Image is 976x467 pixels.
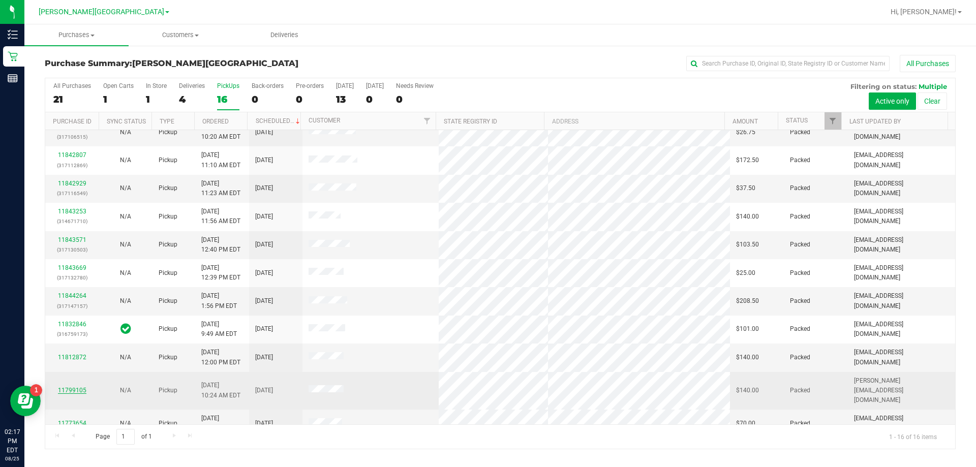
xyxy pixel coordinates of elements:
th: Address [544,112,724,130]
span: Pickup [159,268,177,278]
span: [EMAIL_ADDRESS][DOMAIN_NAME] [854,235,949,255]
span: Pickup [159,155,177,165]
p: (317112869) [51,161,93,170]
iframe: Resource center unread badge [30,384,42,396]
a: Customer [309,117,340,124]
span: [PERSON_NAME][GEOGRAPHIC_DATA] [132,58,298,68]
span: [DATE] 11:10 AM EDT [201,150,240,170]
p: (317116549) [51,189,93,198]
a: Scheduled [256,117,302,124]
a: Purchases [24,24,129,46]
span: [DATE] [255,212,273,222]
span: $140.00 [736,353,759,362]
div: 0 [252,94,284,105]
a: Type [160,118,174,125]
a: 11842807 [58,151,86,159]
p: (317106515) [51,132,93,142]
a: 11843571 [58,236,86,243]
span: In Sync [120,322,131,336]
a: Deliveries [233,24,337,46]
span: Packed [790,419,810,428]
button: N/A [120,128,131,137]
span: [EMAIL_ADDRESS][DOMAIN_NAME] [854,291,949,310]
span: [EMAIL_ADDRESS][DOMAIN_NAME] [854,207,949,226]
button: Active only [869,92,916,110]
span: [DATE] 12:39 PM EDT [201,263,240,283]
a: 11812872 [58,354,86,361]
span: $70.00 [736,419,755,428]
a: 11844264 [58,292,86,299]
span: Pickup [159,324,177,334]
span: [DATE] [255,296,273,306]
a: Purchase ID [53,118,91,125]
span: Pickup [159,296,177,306]
p: (317130503) [51,245,93,255]
span: $140.00 [736,386,759,395]
span: 1 - 16 of 16 items [881,429,945,444]
a: Filter [825,112,841,130]
span: [DATE] 12:00 PM EDT [201,348,240,367]
button: N/A [120,183,131,193]
div: PickUps [217,82,239,89]
a: 11843253 [58,208,86,215]
a: 11799105 [58,387,86,394]
span: Pickup [159,212,177,222]
div: 1 [146,94,167,105]
button: N/A [120,212,131,222]
iframe: Resource center [10,386,41,416]
span: Pickup [159,240,177,250]
span: [EMAIL_ADDRESS][DOMAIN_NAME] [854,348,949,367]
span: Page of 1 [87,429,160,445]
inline-svg: Inventory [8,29,18,40]
span: [DATE] 11:56 AM EDT [201,207,240,226]
a: Ordered [202,118,229,125]
span: Not Applicable [120,354,131,361]
inline-svg: Retail [8,51,18,61]
a: 11842929 [58,180,86,187]
span: [EMAIL_ADDRESS][DOMAIN_NAME] [854,150,949,170]
a: 11832846 [58,321,86,328]
button: N/A [120,155,131,165]
h3: Purchase Summary: [45,59,348,68]
span: Customers [129,30,232,40]
span: Packed [790,324,810,334]
span: [EMAIL_ADDRESS][DOMAIN_NAME] [854,320,949,339]
button: All Purchases [900,55,956,72]
span: $101.00 [736,324,759,334]
div: Pre-orders [296,82,324,89]
p: 02:17 PM EDT [5,427,20,455]
span: [DATE] [255,240,273,250]
p: (314671710) [51,216,93,226]
span: Packed [790,183,810,193]
span: [DATE] [255,419,273,428]
span: Pickup [159,183,177,193]
a: Sync Status [107,118,146,125]
span: Not Applicable [120,420,131,427]
p: (317147157) [51,301,93,311]
span: Not Applicable [120,213,131,220]
span: Packed [790,296,810,306]
div: 13 [336,94,354,105]
span: [DATE] [255,183,273,193]
span: [DATE] [255,353,273,362]
span: [PERSON_NAME][EMAIL_ADDRESS][DOMAIN_NAME] [854,376,949,406]
a: Amount [733,118,758,125]
p: 08/25 [5,455,20,462]
div: 16 [217,94,239,105]
span: Packed [790,128,810,137]
p: (316759173) [51,329,93,339]
span: [EMAIL_ADDRESS][DOMAIN_NAME] [854,263,949,283]
span: [EMAIL_ADDRESS][DOMAIN_NAME] [854,179,949,198]
span: [DATE] [255,128,273,137]
span: Pickup [159,353,177,362]
button: N/A [120,419,131,428]
div: 1 [103,94,134,105]
button: N/A [120,240,131,250]
span: [DATE] 2:32 PM EDT [201,414,237,433]
a: 11843669 [58,264,86,271]
span: Not Applicable [120,184,131,192]
inline-svg: Reports [8,73,18,83]
span: Not Applicable [120,297,131,304]
a: Filter [419,112,436,130]
div: Needs Review [396,82,434,89]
